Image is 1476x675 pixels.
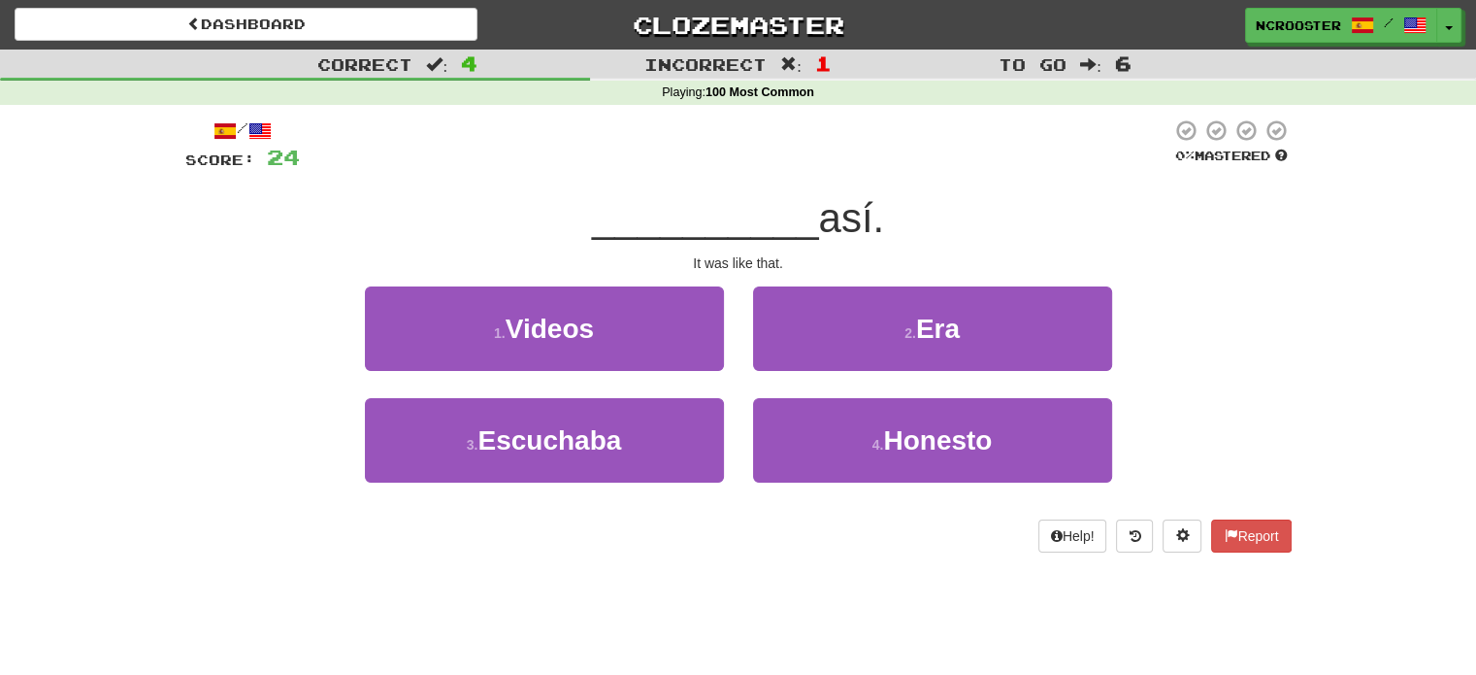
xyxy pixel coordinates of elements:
button: Help! [1038,520,1107,553]
span: Era [916,314,960,344]
small: 4 . [872,437,884,453]
span: __________ [592,195,819,241]
span: 1 [815,51,832,75]
small: 1 . [494,325,506,341]
span: : [1080,56,1101,73]
div: / [185,118,300,143]
strong: 100 Most Common [705,85,814,99]
button: 1.Videos [365,287,724,371]
a: Ncrooster / [1245,8,1437,43]
span: Ncrooster [1256,17,1341,34]
span: así. [818,195,884,241]
button: 3.Escuchaba [365,398,724,483]
button: Round history (alt+y) [1116,520,1153,553]
small: 3 . [467,437,478,453]
small: 2 . [904,325,916,341]
span: Escuchaba [477,425,621,456]
button: 4.Honesto [753,398,1112,483]
span: : [426,56,447,73]
span: 6 [1115,51,1132,75]
span: : [780,56,802,73]
div: It was like that. [185,253,1292,273]
span: Incorrect [644,54,767,74]
span: Honesto [883,425,992,456]
span: / [1384,16,1394,29]
button: Report [1211,520,1291,553]
span: Score: [185,152,255,168]
span: Correct [317,54,412,74]
div: Mastered [1171,148,1292,165]
a: Dashboard [15,8,477,41]
span: To go [999,54,1066,74]
span: 4 [461,51,477,75]
button: 2.Era [753,287,1112,371]
span: Videos [506,314,594,344]
a: Clozemaster [507,8,969,42]
span: 24 [267,145,300,169]
span: 0 % [1175,148,1195,163]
